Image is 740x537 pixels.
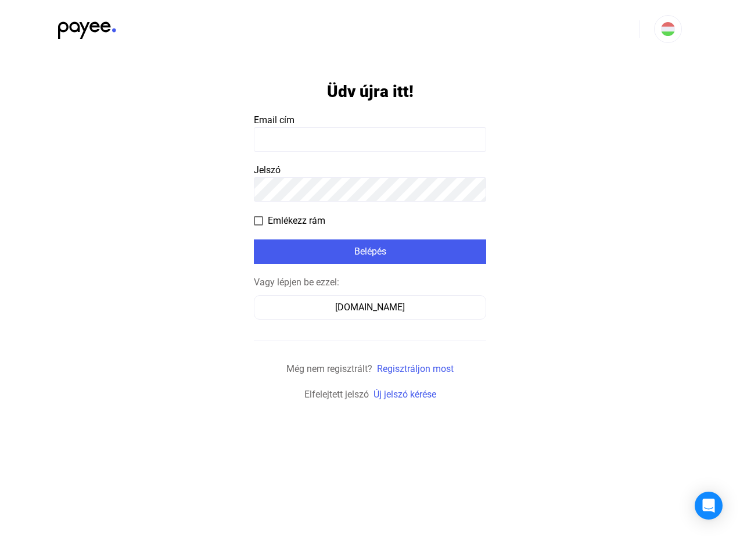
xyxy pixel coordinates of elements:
[695,492,723,520] div: Open Intercom Messenger
[377,363,454,374] a: Regisztráljon most
[286,363,372,374] span: Még nem regisztrált?
[304,389,369,400] span: Elfelejtett jelszó
[254,295,486,320] button: [DOMAIN_NAME]
[254,275,486,289] div: Vagy lépjen be ezzel:
[373,389,436,400] a: Új jelszó kérése
[254,114,294,126] span: Email cím
[254,239,486,264] button: Belépés
[257,245,483,259] div: Belépés
[254,302,486,313] a: [DOMAIN_NAME]
[327,81,414,102] h1: Üdv újra itt!
[268,214,325,228] span: Emlékezz rám
[654,15,682,43] button: HU
[254,164,281,176] span: Jelszó
[661,22,675,36] img: HU
[58,15,116,39] img: black-payee-blue-dot.svg
[258,300,482,314] div: [DOMAIN_NAME]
